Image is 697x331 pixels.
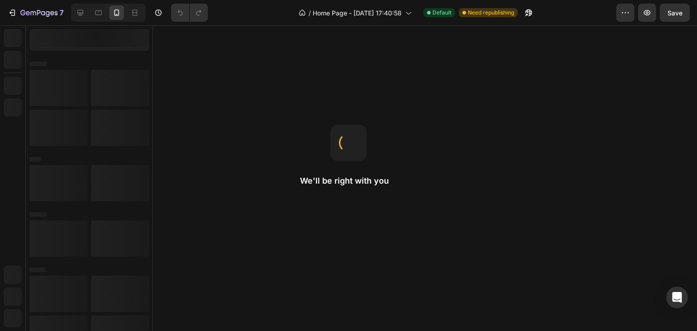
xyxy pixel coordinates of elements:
[313,8,402,18] span: Home Page - [DATE] 17:40:58
[309,8,311,18] span: /
[668,9,682,17] span: Save
[59,7,64,18] p: 7
[300,175,397,186] h2: We'll be right with you
[666,287,688,308] div: Open Intercom Messenger
[468,9,514,17] span: Need republishing
[4,4,68,22] button: 7
[171,4,208,22] div: Undo/Redo
[660,4,690,22] button: Save
[432,9,452,17] span: Default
